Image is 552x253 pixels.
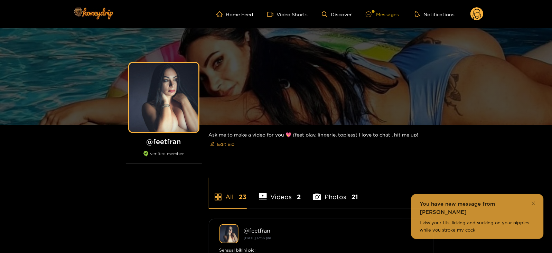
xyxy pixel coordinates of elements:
span: close [531,201,536,206]
div: verified member [126,151,202,164]
a: Home Feed [216,11,253,17]
button: Notifications [413,11,457,18]
a: Discover [322,11,352,17]
li: All [209,177,247,208]
span: edit [210,142,215,147]
li: Photos [313,177,358,208]
li: Videos [259,177,301,208]
div: @ feetfran [244,227,423,234]
small: [DATE] 17:36 pm [244,236,271,240]
span: home [216,11,226,17]
button: editEdit Bio [209,139,236,150]
span: video-camera [267,11,277,17]
div: Messages [366,10,399,18]
h1: @ feetfran [126,137,202,146]
span: Edit Bio [217,141,235,148]
div: I kiss your tits, licking and sucking on your nipples while you stroke my cock [420,219,535,233]
span: appstore [214,193,222,201]
img: feetfran [219,224,238,243]
span: 21 [352,193,358,201]
div: Ask me to make a video for you 💖 (feet play, lingerie, topless) I love to chat , hit me up! [209,125,433,155]
span: 23 [239,193,247,201]
span: 2 [297,193,301,201]
a: Video Shorts [267,11,308,17]
div: You have new message from [PERSON_NAME] [420,200,535,216]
